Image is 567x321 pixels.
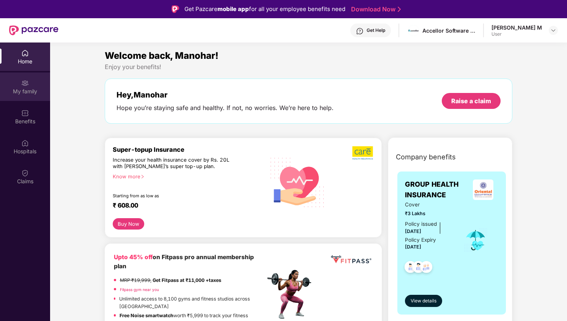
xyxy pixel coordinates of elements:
[140,175,145,179] span: right
[21,109,29,117] img: svg+xml;base64,PHN2ZyBpZD0iQmVuZWZpdHMiIHhtbG5zPSJodHRwOi8vd3d3LnczLm9yZy8yMDAwL3N2ZyIgd2lkdGg9Ij...
[405,201,453,209] span: Cover
[119,295,265,310] p: Unlimited access to 8,100 gyms and fitness studios across [GEOGRAPHIC_DATA]
[401,259,420,277] img: svg+xml;base64,PHN2ZyB4bWxucz0iaHR0cDovL3d3dy53My5vcmcvMjAwMC9zdmciIHdpZHRoPSI0OC45NDMiIGhlaWdodD...
[473,179,493,200] img: insurerLogo
[120,313,173,318] strong: Free Noise smartwatch
[21,49,29,57] img: svg+xml;base64,PHN2ZyBpZD0iSG9tZSIgeG1sbnM9Imh0dHA6Ly93d3cudzMub3JnLzIwMDAvc3ZnIiB3aWR0aD0iMjAiIG...
[21,79,29,87] img: svg+xml;base64,PHN2ZyB3aWR0aD0iMjAiIGhlaWdodD0iMjAiIHZpZXdCb3g9IjAgMCAyMCAyMCIgZmlsbD0ibm9uZSIgeG...
[409,259,428,277] img: svg+xml;base64,PHN2ZyB4bWxucz0iaHR0cDovL3d3dy53My5vcmcvMjAwMC9zdmciIHdpZHRoPSI0OC45NDMiIGhlaWdodD...
[120,277,151,283] del: MRP ₹19,999,
[120,287,159,292] a: Fitpass gym near you
[117,104,334,112] div: Hope you’re staying safe and healthy. If not, no worries. We’re here to help.
[405,236,436,244] div: Policy Expiry
[417,259,436,277] img: svg+xml;base64,PHN2ZyB4bWxucz0iaHR0cDovL3d3dy53My5vcmcvMjAwMC9zdmciIHdpZHRoPSI0OC45NDMiIGhlaWdodD...
[405,220,437,228] div: Policy issued
[9,25,58,35] img: New Pazcare Logo
[114,253,153,261] b: Upto 45% off
[491,31,542,37] div: User
[113,193,233,198] div: Starting from as low as
[217,5,249,13] strong: mobile app
[113,146,265,153] div: Super-topup Insurance
[114,253,254,270] b: on Fitpass pro annual membership plan
[396,152,456,162] span: Company benefits
[105,50,219,61] span: Welcome back, Manohar!
[153,277,221,283] strong: Get Fitpass at ₹11,000 +taxes
[398,5,401,13] img: Stroke
[367,27,385,33] div: Get Help
[550,27,556,33] img: svg+xml;base64,PHN2ZyBpZD0iRHJvcGRvd24tMzJ4MzIiIHhtbG5zPSJodHRwOi8vd3d3LnczLm9yZy8yMDAwL3N2ZyIgd2...
[463,228,488,253] img: icon
[422,27,476,34] div: Accellor Software Pvt Ltd.
[265,268,318,321] img: fpp.png
[113,218,144,230] button: Buy Now
[117,90,334,99] div: Hey, Manohar
[405,228,421,234] span: [DATE]
[105,63,513,71] div: Enjoy your benefits!
[113,201,258,211] div: ₹ 608.00
[184,5,345,14] div: Get Pazcare for all your employee benefits need
[356,27,364,35] img: svg+xml;base64,PHN2ZyBpZD0iSGVscC0zMngzMiIgeG1sbnM9Imh0dHA6Ly93d3cudzMub3JnLzIwMDAvc3ZnIiB3aWR0aD...
[352,146,374,160] img: b5dec4f62d2307b9de63beb79f102df3.png
[451,97,491,105] div: Raise a claim
[113,173,261,179] div: Know more
[265,149,330,215] img: svg+xml;base64,PHN2ZyB4bWxucz0iaHR0cDovL3d3dy53My5vcmcvMjAwMC9zdmciIHhtbG5zOnhsaW5rPSJodHRwOi8vd3...
[21,169,29,177] img: svg+xml;base64,PHN2ZyBpZD0iQ2xhaW0iIHhtbG5zPSJodHRwOi8vd3d3LnczLm9yZy8yMDAwL3N2ZyIgd2lkdGg9IjIwIi...
[405,295,442,307] button: View details
[491,24,542,31] div: [PERSON_NAME] M
[172,5,179,13] img: Logo
[405,210,453,217] span: ₹3 Lakhs
[411,297,436,305] span: View details
[405,179,468,201] span: GROUP HEALTH INSURANCE
[113,157,232,170] div: Increase your health insurance cover by Rs. 20L with [PERSON_NAME]’s super top-up plan.
[21,139,29,147] img: svg+xml;base64,PHN2ZyBpZD0iSG9zcGl0YWxzIiB4bWxucz0iaHR0cDovL3d3dy53My5vcmcvMjAwMC9zdmciIHdpZHRoPS...
[405,244,421,250] span: [DATE]
[408,25,419,36] img: images%20(1).jfif
[351,5,398,13] a: Download Now
[329,253,373,266] img: fppp.png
